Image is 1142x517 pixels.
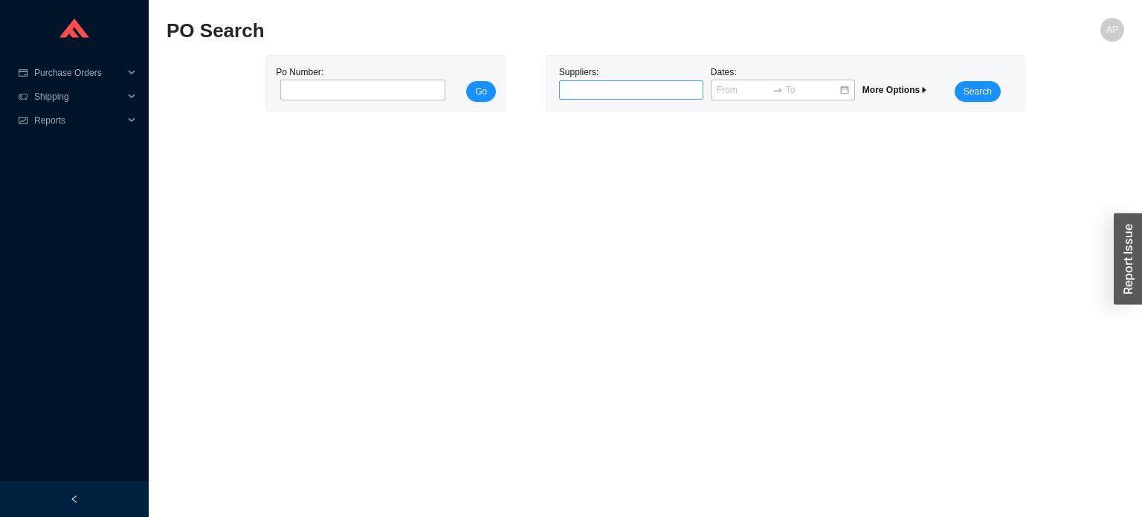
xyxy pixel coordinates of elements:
span: Purchase Orders [34,61,123,85]
span: More Options [862,85,929,95]
span: Go [475,84,487,99]
input: From [717,83,770,97]
span: credit-card [18,68,28,77]
span: swap-right [772,85,783,95]
span: caret-right [920,86,929,94]
span: left [70,495,79,504]
div: Suppliers: [555,65,707,102]
span: AP [1106,18,1118,42]
span: Search [964,84,992,99]
input: To [786,83,839,97]
span: Reports [34,109,123,132]
div: Po Number: [276,65,441,102]
span: to [772,85,783,95]
span: fund [18,116,28,125]
button: Go [466,81,496,102]
div: Dates: [707,65,859,102]
span: Shipping [34,85,123,109]
button: Search [955,81,1001,102]
h2: PO Search [167,18,885,44]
